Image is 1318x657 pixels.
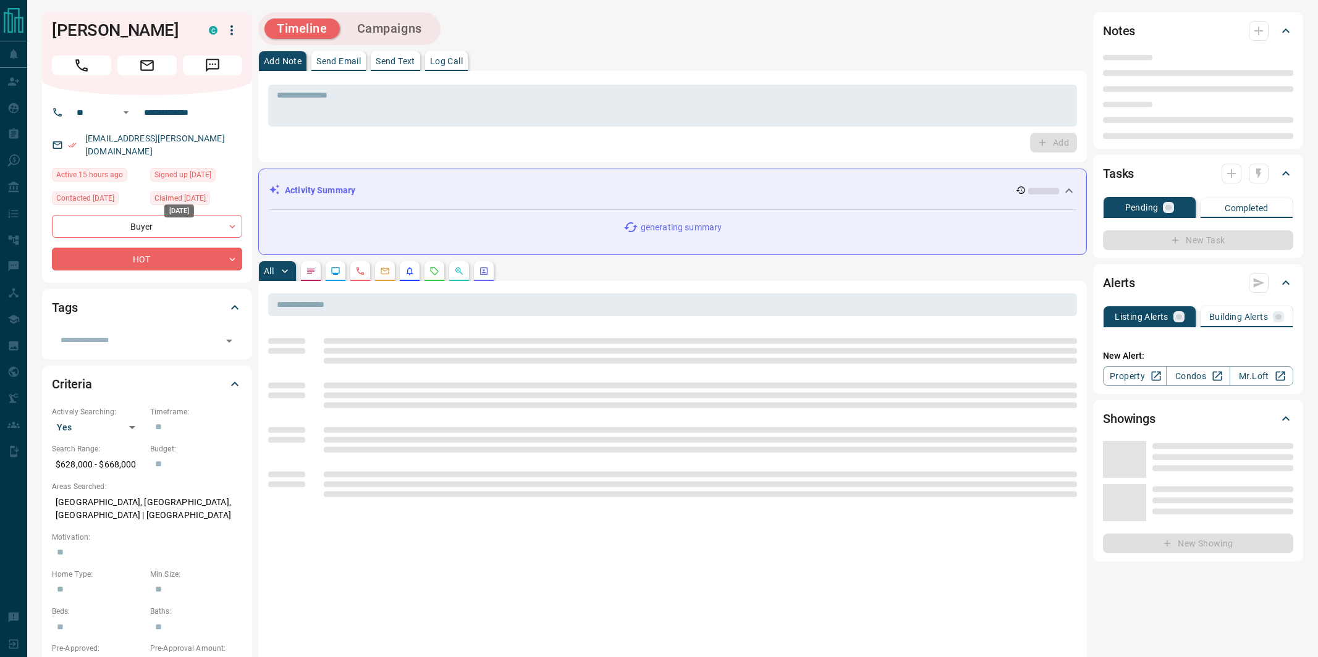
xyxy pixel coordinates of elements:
h2: Alerts [1103,273,1135,293]
div: Showings [1103,404,1293,433]
span: Claimed [DATE] [154,192,206,204]
div: Tags [52,293,242,322]
span: Message [183,56,242,75]
svg: Listing Alerts [405,266,415,276]
div: Activity Summary [269,179,1076,202]
h2: Criteria [52,374,92,394]
h2: Showings [1103,409,1155,429]
span: Signed up [DATE] [154,169,211,181]
p: Pre-Approved: [52,643,144,654]
h1: [PERSON_NAME] [52,20,190,40]
p: generating summary [641,221,722,234]
h2: Tasks [1103,164,1134,183]
p: Search Range: [52,443,144,454]
p: New Alert: [1103,349,1293,362]
div: Wed Aug 13 2025 [150,191,242,209]
svg: Email Verified [68,141,77,149]
div: Buyer [52,215,242,238]
p: Timeframe: [150,406,242,417]
svg: Lead Browsing Activity [331,266,340,276]
svg: Agent Actions [479,266,489,276]
div: Sun Sep 14 2025 [52,168,144,185]
p: Send Email [316,57,361,65]
p: Activity Summary [285,184,355,197]
p: Completed [1225,204,1269,212]
span: Contacted [DATE] [56,192,114,204]
p: Add Note [264,57,302,65]
div: Alerts [1103,268,1293,298]
h2: Notes [1103,21,1135,41]
p: Min Size: [150,569,242,580]
p: Areas Searched: [52,481,242,492]
span: Email [117,56,177,75]
svg: Notes [306,266,316,276]
div: Notes [1103,16,1293,46]
button: Campaigns [345,19,434,39]
div: condos.ca [209,26,218,35]
span: Active 15 hours ago [56,169,123,181]
p: Send Text [376,57,415,65]
p: All [264,267,274,275]
button: Open [119,105,133,120]
a: Condos [1166,366,1230,386]
p: $628,000 - $668,000 [52,454,144,475]
p: [GEOGRAPHIC_DATA], [GEOGRAPHIC_DATA], [GEOGRAPHIC_DATA] | [GEOGRAPHIC_DATA] [52,492,242,525]
div: HOT [52,248,242,270]
svg: Calls [355,266,365,276]
div: Tasks [1103,159,1293,188]
span: Call [52,56,111,75]
p: Baths: [150,606,242,617]
div: Wed Aug 13 2025 [52,191,144,209]
p: Pending [1125,203,1159,212]
p: Budget: [150,443,242,454]
a: [EMAIL_ADDRESS][PERSON_NAME][DOMAIN_NAME] [85,133,225,156]
a: Mr.Loft [1230,366,1293,386]
p: Actively Searching: [52,406,144,417]
p: Beds: [52,606,144,617]
p: Listing Alerts [1115,312,1168,321]
div: [DATE] [164,204,194,217]
div: Yes [52,417,144,437]
div: Wed Aug 13 2025 [150,168,242,185]
p: Home Type: [52,569,144,580]
h2: Tags [52,298,77,317]
button: Open [221,332,238,349]
div: Criteria [52,369,242,399]
button: Timeline [264,19,340,39]
p: Building Alerts [1209,312,1268,321]
p: Pre-Approval Amount: [150,643,242,654]
svg: Opportunities [454,266,464,276]
p: Motivation: [52,532,242,543]
svg: Emails [380,266,390,276]
p: Log Call [430,57,463,65]
svg: Requests [429,266,439,276]
a: Property [1103,366,1167,386]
